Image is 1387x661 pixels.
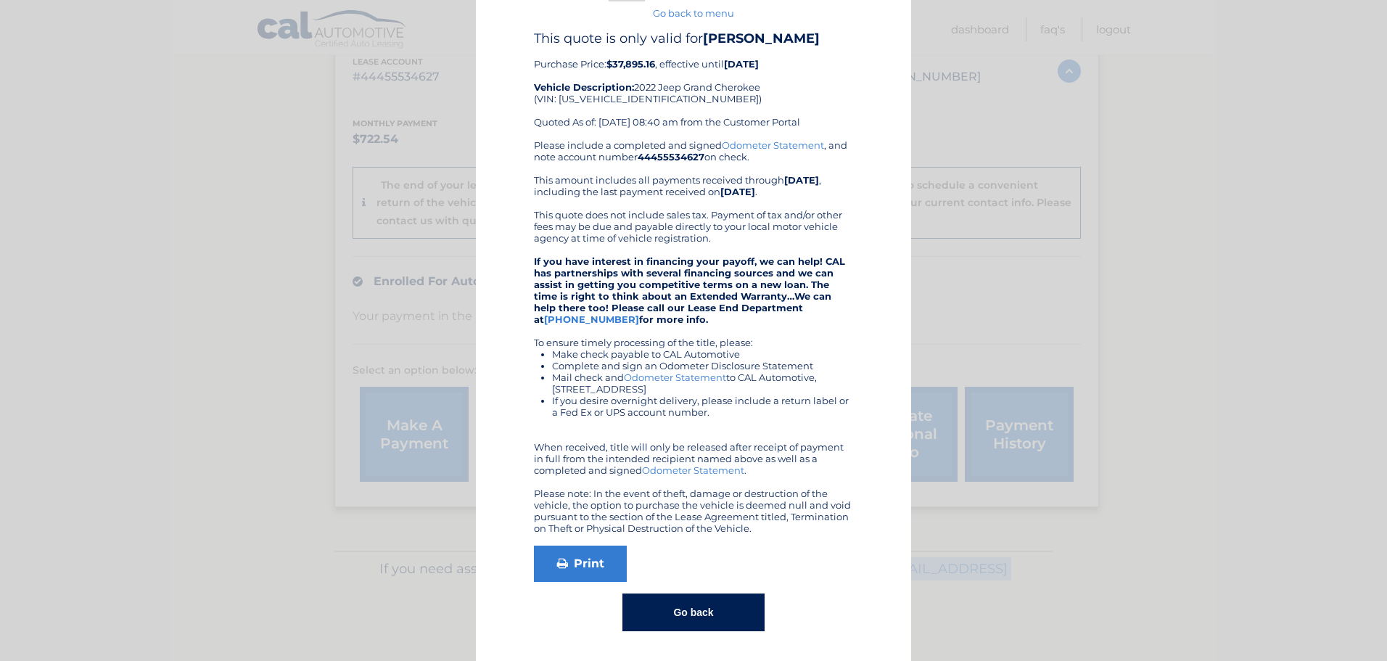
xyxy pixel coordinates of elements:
[534,139,853,534] div: Please include a completed and signed , and note account number on check. This amount includes al...
[624,371,726,383] a: Odometer Statement
[720,186,755,197] b: [DATE]
[703,30,820,46] b: [PERSON_NAME]
[552,371,853,395] li: Mail check and to CAL Automotive, [STREET_ADDRESS]
[534,30,853,46] h4: This quote is only valid for
[606,58,655,70] b: $37,895.16
[534,255,845,325] strong: If you have interest in financing your payoff, we can help! CAL has partnerships with several fin...
[784,174,819,186] b: [DATE]
[622,594,764,631] button: Go back
[653,7,734,19] a: Go back to menu
[642,464,744,476] a: Odometer Statement
[722,139,824,151] a: Odometer Statement
[534,546,627,582] a: Print
[638,151,704,163] b: 44455534627
[552,348,853,360] li: Make check payable to CAL Automotive
[552,360,853,371] li: Complete and sign an Odometer Disclosure Statement
[724,58,759,70] b: [DATE]
[552,395,853,418] li: If you desire overnight delivery, please include a return label or a Fed Ex or UPS account number.
[534,81,634,93] strong: Vehicle Description:
[534,30,853,139] div: Purchase Price: , effective until 2022 Jeep Grand Cherokee (VIN: [US_VEHICLE_IDENTIFICATION_NUMBE...
[544,313,639,325] a: [PHONE_NUMBER]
